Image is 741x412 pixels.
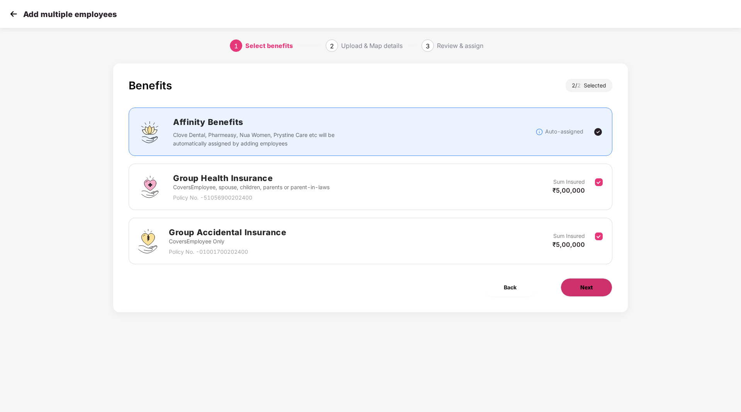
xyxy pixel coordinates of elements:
h2: Affinity Benefits [173,116,450,128]
div: Benefits [129,79,172,92]
span: ₹5,00,000 [552,241,585,248]
div: Select benefits [245,39,293,52]
h2: Group Health Insurance [173,172,330,185]
div: 2 / Selected [566,79,612,92]
h2: Group Accidental Insurance [169,226,286,239]
p: Add multiple employees [23,10,117,19]
div: Upload & Map details [341,39,403,52]
img: svg+xml;base64,PHN2ZyBpZD0iQWZmaW5pdHlfQmVuZWZpdHMiIGRhdGEtbmFtZT0iQWZmaW5pdHkgQmVuZWZpdHMiIHhtbG... [138,120,161,144]
p: Auto-assigned [545,127,583,136]
span: 2 [577,82,584,89]
img: svg+xml;base64,PHN2ZyBpZD0iR3JvdXBfSGVhbHRoX0luc3VyYW5jZSIgZGF0YS1uYW1lPSJHcm91cCBIZWFsdGggSW5zdX... [138,175,161,198]
div: Review & assign [437,39,483,52]
img: svg+xml;base64,PHN2ZyB4bWxucz0iaHR0cDovL3d3dy53My5vcmcvMjAwMC9zdmciIHdpZHRoPSI0OS4zMjEiIGhlaWdodD... [138,229,157,253]
img: svg+xml;base64,PHN2ZyB4bWxucz0iaHR0cDovL3d3dy53My5vcmcvMjAwMC9zdmciIHdpZHRoPSIzMCIgaGVpZ2h0PSIzMC... [8,8,19,20]
span: Next [580,283,593,292]
span: ₹5,00,000 [552,186,585,194]
p: Sum Insured [553,232,585,240]
p: Policy No. - 51056900202400 [173,193,330,202]
span: 3 [426,42,430,50]
img: svg+xml;base64,PHN2ZyBpZD0iVGljay0yNHgyNCIgeG1sbnM9Imh0dHA6Ly93d3cudzMub3JnLzIwMDAvc3ZnIiB3aWR0aD... [593,127,603,137]
button: Back [484,278,536,297]
p: Policy No. - 01001700202400 [169,248,286,256]
span: 2 [330,42,334,50]
p: Covers Employee Only [169,237,286,246]
p: Clove Dental, Pharmeasy, Nua Women, Prystine Care etc will be automatically assigned by adding em... [173,131,340,148]
span: Back [504,283,517,292]
p: Sum Insured [553,178,585,186]
button: Next [561,278,612,297]
p: Covers Employee, spouse, children, parents or parent-in-laws [173,183,330,191]
img: svg+xml;base64,PHN2ZyBpZD0iSW5mb18tXzMyeDMyIiBkYXRhLW5hbWU9IkluZm8gLSAzMngzMiIgeG1sbnM9Imh0dHA6Ly... [535,128,543,136]
span: 1 [234,42,238,50]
